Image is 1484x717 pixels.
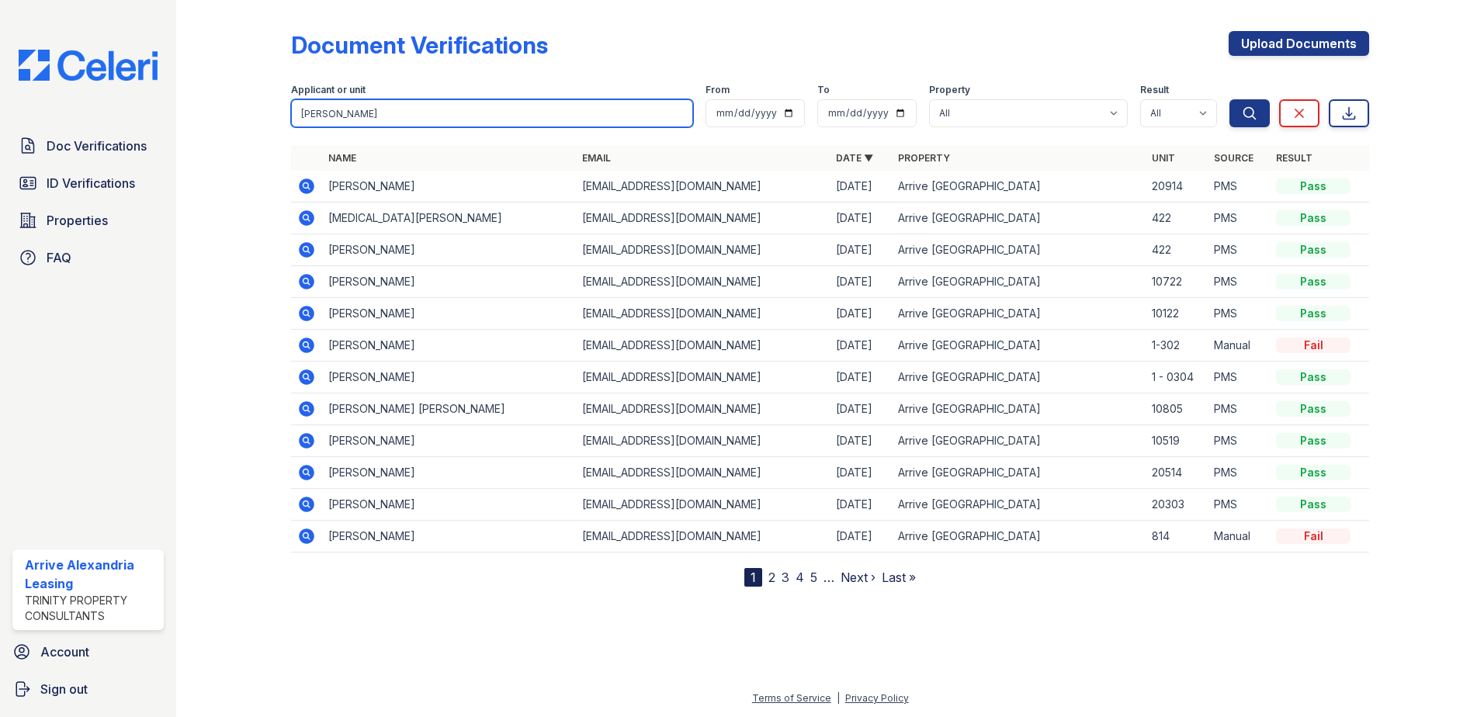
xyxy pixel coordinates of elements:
[810,570,817,585] a: 5
[768,570,775,585] a: 2
[322,457,576,489] td: [PERSON_NAME]
[576,330,830,362] td: [EMAIL_ADDRESS][DOMAIN_NAME]
[817,84,830,96] label: To
[1208,393,1270,425] td: PMS
[892,457,1146,489] td: Arrive [GEOGRAPHIC_DATA]
[576,425,830,457] td: [EMAIL_ADDRESS][DOMAIN_NAME]
[1208,521,1270,552] td: Manual
[892,171,1146,203] td: Arrive [GEOGRAPHIC_DATA]
[892,330,1146,362] td: Arrive [GEOGRAPHIC_DATA]
[12,130,164,161] a: Doc Verifications
[40,680,88,698] span: Sign out
[1208,171,1270,203] td: PMS
[6,636,170,667] a: Account
[830,171,892,203] td: [DATE]
[744,568,762,587] div: 1
[1276,465,1351,480] div: Pass
[576,457,830,489] td: [EMAIL_ADDRESS][DOMAIN_NAME]
[830,330,892,362] td: [DATE]
[752,692,831,704] a: Terms of Service
[830,521,892,552] td: [DATE]
[576,298,830,330] td: [EMAIL_ADDRESS][DOMAIN_NAME]
[845,692,909,704] a: Privacy Policy
[1208,362,1270,393] td: PMS
[836,152,873,164] a: Date ▼
[322,298,576,330] td: [PERSON_NAME]
[291,84,366,96] label: Applicant or unit
[892,362,1146,393] td: Arrive [GEOGRAPHIC_DATA]
[1146,362,1208,393] td: 1 - 0304
[796,570,804,585] a: 4
[1276,433,1351,449] div: Pass
[898,152,950,164] a: Property
[1146,457,1208,489] td: 20514
[47,211,108,230] span: Properties
[328,152,356,164] a: Name
[1208,330,1270,362] td: Manual
[1146,203,1208,234] td: 422
[322,362,576,393] td: [PERSON_NAME]
[1140,84,1169,96] label: Result
[1146,489,1208,521] td: 20303
[322,521,576,552] td: [PERSON_NAME]
[837,692,840,704] div: |
[782,570,789,585] a: 3
[892,521,1146,552] td: Arrive [GEOGRAPHIC_DATA]
[12,242,164,273] a: FAQ
[892,203,1146,234] td: Arrive [GEOGRAPHIC_DATA]
[6,674,170,705] a: Sign out
[576,362,830,393] td: [EMAIL_ADDRESS][DOMAIN_NAME]
[830,234,892,266] td: [DATE]
[892,266,1146,298] td: Arrive [GEOGRAPHIC_DATA]
[322,425,576,457] td: [PERSON_NAME]
[1208,425,1270,457] td: PMS
[322,234,576,266] td: [PERSON_NAME]
[582,152,611,164] a: Email
[25,556,158,593] div: Arrive Alexandria Leasing
[322,393,576,425] td: [PERSON_NAME] [PERSON_NAME]
[12,205,164,236] a: Properties
[892,234,1146,266] td: Arrive [GEOGRAPHIC_DATA]
[823,568,834,587] span: …
[1276,306,1351,321] div: Pass
[12,168,164,199] a: ID Verifications
[830,362,892,393] td: [DATE]
[322,266,576,298] td: [PERSON_NAME]
[830,298,892,330] td: [DATE]
[830,203,892,234] td: [DATE]
[830,489,892,521] td: [DATE]
[576,234,830,266] td: [EMAIL_ADDRESS][DOMAIN_NAME]
[1146,234,1208,266] td: 422
[830,266,892,298] td: [DATE]
[1146,425,1208,457] td: 10519
[576,171,830,203] td: [EMAIL_ADDRESS][DOMAIN_NAME]
[892,393,1146,425] td: Arrive [GEOGRAPHIC_DATA]
[1276,497,1351,512] div: Pass
[291,31,548,59] div: Document Verifications
[25,593,158,624] div: Trinity Property Consultants
[1214,152,1253,164] a: Source
[1276,274,1351,289] div: Pass
[1276,369,1351,385] div: Pass
[1276,338,1351,353] div: Fail
[291,99,693,127] input: Search by name, email, or unit number
[929,84,970,96] label: Property
[1146,330,1208,362] td: 1-302
[1152,152,1175,164] a: Unit
[1146,171,1208,203] td: 20914
[1276,210,1351,226] div: Pass
[1208,489,1270,521] td: PMS
[892,298,1146,330] td: Arrive [GEOGRAPHIC_DATA]
[576,521,830,552] td: [EMAIL_ADDRESS][DOMAIN_NAME]
[576,203,830,234] td: [EMAIL_ADDRESS][DOMAIN_NAME]
[1146,266,1208,298] td: 10722
[830,425,892,457] td: [DATE]
[841,570,875,585] a: Next ›
[1208,234,1270,266] td: PMS
[1229,31,1369,56] a: Upload Documents
[576,489,830,521] td: [EMAIL_ADDRESS][DOMAIN_NAME]
[322,330,576,362] td: [PERSON_NAME]
[830,457,892,489] td: [DATE]
[47,137,147,155] span: Doc Verifications
[322,489,576,521] td: [PERSON_NAME]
